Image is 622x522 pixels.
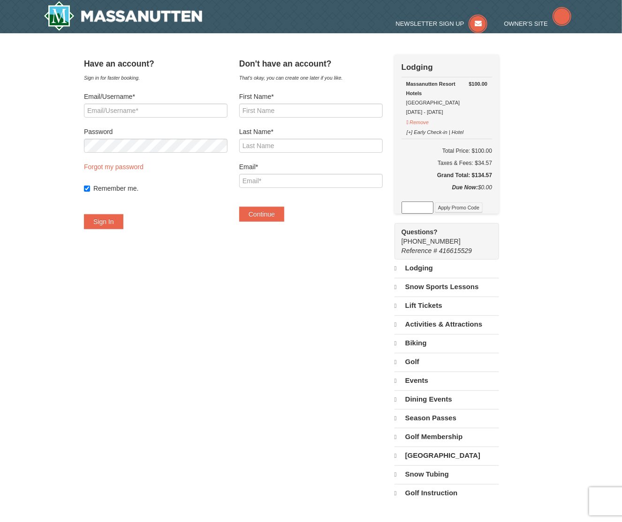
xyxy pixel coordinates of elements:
[239,104,383,118] input: First Name
[394,465,499,483] a: Snow Tubing
[239,162,383,172] label: Email*
[394,447,499,464] a: [GEOGRAPHIC_DATA]
[394,428,499,446] a: Golf Membership
[402,146,492,156] h6: Total Price: $100.00
[504,20,548,27] span: Owner's Site
[406,79,487,117] div: [GEOGRAPHIC_DATA] [DATE] - [DATE]
[469,79,487,89] strong: $100.00
[44,1,202,31] a: Massanutten Resort
[402,171,492,180] h5: Grand Total: $134.57
[452,184,478,191] strong: Due Now:
[239,174,383,188] input: Email*
[402,247,437,254] span: Reference #
[239,127,383,136] label: Last Name*
[44,1,202,31] img: Massanutten Resort Logo
[406,125,464,137] button: [+] Early Check-in | Hotel
[239,92,383,101] label: First Name*
[504,20,572,27] a: Owner's Site
[239,59,383,68] h4: Don't have an account?
[394,372,499,389] a: Events
[394,278,499,296] a: Snow Sports Lessons
[394,297,499,314] a: Lift Tickets
[394,260,499,277] a: Lodging
[394,315,499,333] a: Activities & Attractions
[396,20,488,27] a: Newsletter Sign Up
[402,63,433,72] strong: Lodging
[402,227,482,245] span: [PHONE_NUMBER]
[439,247,472,254] span: 416615529
[84,163,144,171] a: Forgot my password
[402,183,492,201] div: $0.00
[435,202,483,213] button: Apply Promo Code
[396,20,464,27] span: Newsletter Sign Up
[84,59,228,68] h4: Have an account?
[239,139,383,153] input: Last Name
[394,334,499,352] a: Biking
[394,390,499,408] a: Dining Events
[406,115,429,127] button: Remove
[84,127,228,136] label: Password
[93,184,228,193] label: Remember me.
[84,104,228,118] input: Email/Username*
[394,484,499,502] a: Golf Instruction
[84,214,123,229] button: Sign In
[394,353,499,371] a: Golf
[406,81,455,96] strong: Massanutten Resort Hotels
[84,73,228,82] div: Sign in for faster booking.
[239,73,383,82] div: That's okay, you can create one later if you like.
[84,92,228,101] label: Email/Username*
[402,158,492,168] div: Taxes & Fees: $34.57
[394,409,499,427] a: Season Passes
[402,228,438,236] strong: Questions?
[239,207,284,222] button: Continue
